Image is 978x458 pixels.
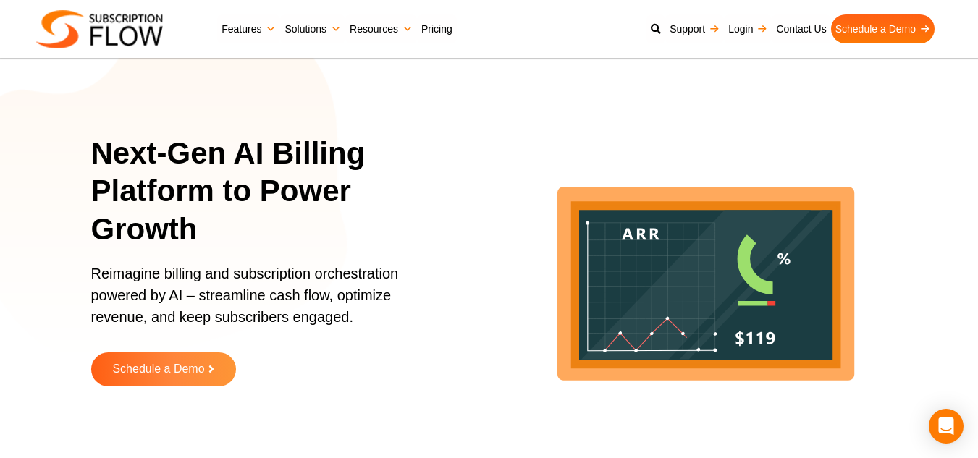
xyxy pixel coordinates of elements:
p: Reimagine billing and subscription orchestration powered by AI – streamline cash flow, optimize r... [91,263,434,342]
a: Schedule a Demo [831,14,935,43]
a: Features [217,14,280,43]
a: Pricing [417,14,457,43]
a: Solutions [280,14,345,43]
a: Login [724,14,772,43]
img: Subscriptionflow [36,10,163,48]
a: Support [665,14,724,43]
span: Schedule a Demo [112,363,204,376]
a: Resources [345,14,417,43]
a: Schedule a Demo [91,352,236,386]
div: Open Intercom Messenger [929,409,964,444]
h1: Next-Gen AI Billing Platform to Power Growth [91,135,452,249]
a: Contact Us [772,14,830,43]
